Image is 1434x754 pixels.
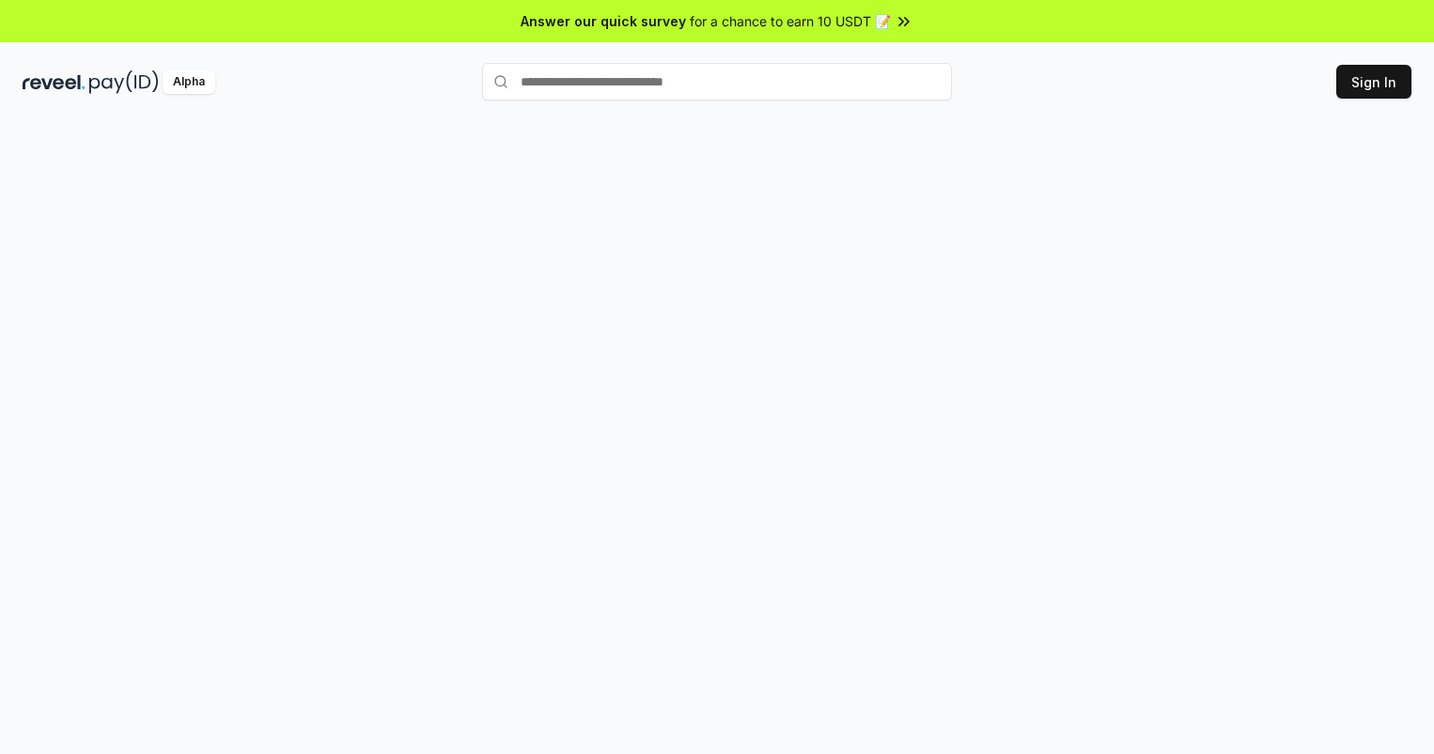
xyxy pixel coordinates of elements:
img: pay_id [89,70,159,94]
span: Answer our quick survey [521,11,686,31]
span: for a chance to earn 10 USDT 📝 [690,11,891,31]
button: Sign In [1336,65,1411,99]
img: reveel_dark [23,70,86,94]
div: Alpha [163,70,215,94]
